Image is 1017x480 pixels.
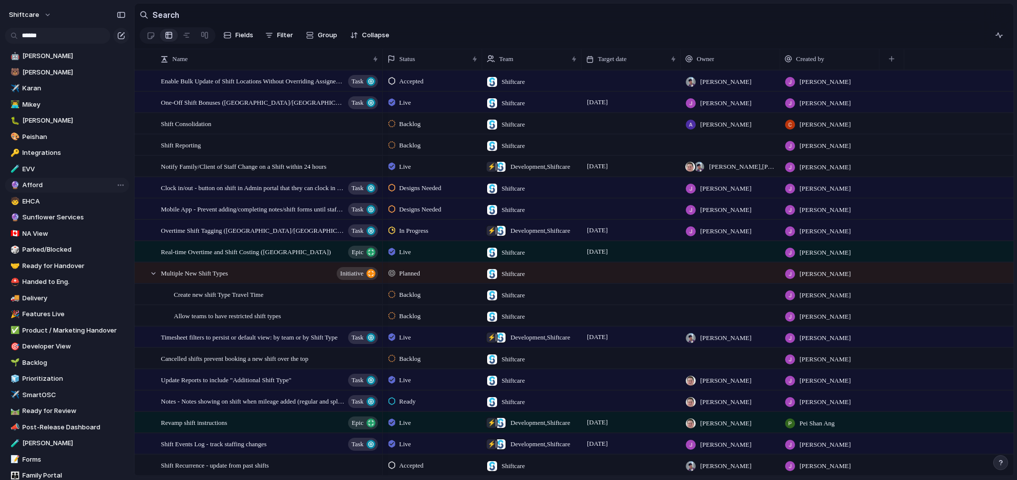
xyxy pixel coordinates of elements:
span: [DATE] [584,331,610,343]
span: Live [399,333,411,343]
span: [PERSON_NAME] [799,162,851,172]
span: Create new shift Type Travel Time [174,288,263,300]
button: 🐛 [9,116,19,126]
div: 🎲 [10,244,17,256]
span: Pei Shan Ang [799,418,835,428]
div: ⚡ [487,226,497,236]
span: Backlog [399,290,421,300]
span: Task [352,373,363,387]
div: ✈️Karan [5,81,129,96]
button: 🧪 [9,438,19,448]
span: Task [352,181,363,195]
button: 🎲 [9,245,19,255]
div: 🧪 [10,438,17,449]
button: 🤖 [9,51,19,61]
span: [PERSON_NAME] [799,333,851,343]
span: [PERSON_NAME] [700,376,751,386]
div: ⛑️ [10,276,17,288]
button: 🎨 [9,132,19,142]
span: [PERSON_NAME] [22,51,126,61]
a: 👨‍💻Mikey [5,97,129,112]
span: [PERSON_NAME] , [PERSON_NAME] [709,162,776,172]
span: [PERSON_NAME] [799,98,851,108]
a: 🌱Backlog [5,355,129,370]
span: Live [399,375,411,385]
div: 🤖[PERSON_NAME] [5,49,129,64]
span: Epic [352,416,363,430]
span: [PERSON_NAME] [799,312,851,322]
span: Designs Needed [399,205,441,214]
span: [DATE] [584,224,610,236]
span: [PERSON_NAME] [799,226,851,236]
span: Live [399,247,411,257]
span: Accepted [399,76,424,86]
a: 🎲Parked/Blocked [5,242,129,257]
div: ✈️ [10,83,17,94]
button: Task [348,203,378,216]
div: 🐛 [10,115,17,127]
span: Features Live [22,309,126,319]
span: Integrations [22,148,126,158]
button: Task [348,75,378,88]
a: 🧒EHCA [5,194,129,209]
a: 🔑Integrations [5,145,129,160]
button: 🧊 [9,374,19,384]
span: [PERSON_NAME] [799,376,851,386]
span: Live [399,418,411,428]
span: Developer View [22,342,126,351]
div: 🛤️Ready for Review [5,404,129,418]
button: Task [348,331,378,344]
span: Live [399,98,411,108]
span: Task [352,395,363,409]
span: Shift Events Log - track staffing changes [161,438,267,449]
button: Task [348,395,378,408]
div: ⚡ [487,333,497,343]
span: Ready [399,397,416,407]
a: 🐻[PERSON_NAME] [5,65,129,80]
a: 🧪[PERSON_NAME] [5,436,129,451]
span: Allow teams to have restricted shift types [174,310,281,321]
span: shiftcare [9,10,39,20]
span: [PERSON_NAME] [700,226,751,236]
button: 🇨🇦 [9,229,19,239]
button: 🐻 [9,68,19,77]
a: 🚚Delivery [5,291,129,306]
span: Task [352,437,363,451]
a: 🧊Prioritization [5,371,129,386]
a: 🔮Sunflower Services [5,210,129,225]
span: Cancelled shifts prevent booking a new shift over the top [161,352,308,364]
div: 🐻 [10,67,17,78]
div: 🎨Peishan [5,130,129,144]
span: [PERSON_NAME] [22,116,126,126]
span: Ready for Handover [22,261,126,271]
button: 🔮 [9,212,19,222]
button: initiative [337,267,378,280]
div: 🧒 [10,196,17,207]
button: 🧒 [9,197,19,206]
span: Live [399,162,411,172]
span: Collapse [362,30,389,40]
span: [PERSON_NAME] [700,397,751,407]
div: 🤝Ready for Handover [5,259,129,274]
span: Shift Consolidation [161,118,211,129]
span: One-Off Shift Bonuses ([GEOGRAPHIC_DATA]/[GEOGRAPHIC_DATA]) [161,96,345,108]
span: Name [172,54,188,64]
span: [PERSON_NAME] [700,461,751,471]
div: 📣 [10,421,17,433]
div: 🧊 [10,373,17,385]
span: [PERSON_NAME] [700,333,751,343]
span: Notes - Notes showing on shift when mileage added (regular and split mileage) [161,395,345,407]
a: 🧪EVV [5,162,129,177]
span: [PERSON_NAME] [700,120,751,130]
button: 🌱 [9,358,19,368]
span: EVV [22,164,126,174]
span: Multiple New Shift Types [161,267,228,278]
button: Fields [219,27,257,43]
span: Target date [598,54,627,64]
span: [DATE] [584,160,610,172]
